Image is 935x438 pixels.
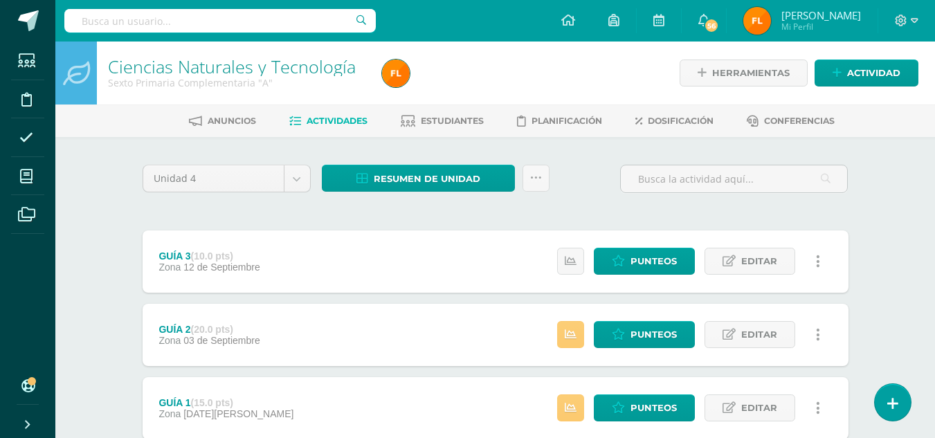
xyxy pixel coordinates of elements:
[764,116,835,126] span: Conferencias
[815,60,918,86] a: Actividad
[594,248,695,275] a: Punteos
[322,165,515,192] a: Resumen de unidad
[382,60,410,87] img: 25f6e6797fd9adb8834a93e250faf539.png
[158,335,181,346] span: Zona
[621,165,847,192] input: Busca la actividad aquí...
[208,116,256,126] span: Anuncios
[191,324,233,335] strong: (20.0 pts)
[183,335,260,346] span: 03 de Septiembre
[712,60,790,86] span: Herramientas
[594,394,695,421] a: Punteos
[183,262,260,273] span: 12 de Septiembre
[183,408,293,419] span: [DATE][PERSON_NAME]
[741,322,777,347] span: Editar
[532,116,602,126] span: Planificación
[743,7,771,35] img: 25f6e6797fd9adb8834a93e250faf539.png
[648,116,714,126] span: Dosificación
[143,165,310,192] a: Unidad 4
[781,21,861,33] span: Mi Perfil
[158,250,260,262] div: GUÍA 3
[108,57,365,76] h1: Ciencias Naturales y Tecnología
[191,250,233,262] strong: (10.0 pts)
[421,116,484,126] span: Estudiantes
[630,395,677,421] span: Punteos
[64,9,376,33] input: Busca un usuario...
[741,395,777,421] span: Editar
[635,110,714,132] a: Dosificación
[158,262,181,273] span: Zona
[158,324,260,335] div: GUÍA 2
[191,397,233,408] strong: (15.0 pts)
[847,60,900,86] span: Actividad
[189,110,256,132] a: Anuncios
[108,76,365,89] div: Sexto Primaria Complementaria 'A'
[154,165,273,192] span: Unidad 4
[741,248,777,274] span: Editar
[289,110,367,132] a: Actividades
[158,408,181,419] span: Zona
[594,321,695,348] a: Punteos
[401,110,484,132] a: Estudiantes
[630,248,677,274] span: Punteos
[747,110,835,132] a: Conferencias
[680,60,808,86] a: Herramientas
[158,397,293,408] div: GUÍA 1
[630,322,677,347] span: Punteos
[517,110,602,132] a: Planificación
[704,18,719,33] span: 56
[781,8,861,22] span: [PERSON_NAME]
[374,166,480,192] span: Resumen de unidad
[108,55,356,78] a: Ciencias Naturales y Tecnología
[307,116,367,126] span: Actividades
